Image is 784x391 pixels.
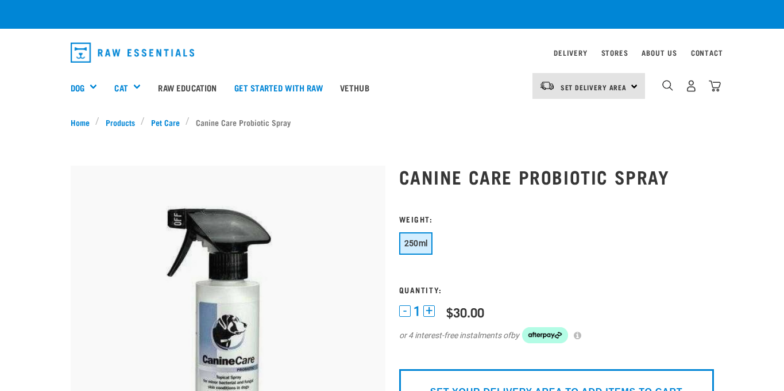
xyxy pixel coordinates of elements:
button: - [399,305,411,317]
img: home-icon@2x.png [709,80,721,92]
div: $30.00 [446,305,484,319]
button: + [423,305,435,317]
img: user.png [685,80,697,92]
img: home-icon-1@2x.png [662,80,673,91]
a: Vethub [331,64,378,110]
a: Cat [114,81,128,94]
h3: Weight: [399,214,714,223]
a: Get started with Raw [226,64,331,110]
img: Raw Essentials Logo [71,43,195,63]
a: Dog [71,81,84,94]
nav: dropdown navigation [61,38,723,67]
img: Afterpay [522,327,568,343]
h1: Canine Care Probiotic Spray [399,166,714,187]
nav: breadcrumbs [71,116,714,128]
button: 250ml [399,232,433,255]
div: or 4 interest-free instalments of by [399,327,714,343]
a: Products [99,116,141,128]
a: About Us [642,51,677,55]
a: Raw Education [149,64,225,110]
a: Delivery [554,51,587,55]
a: Pet Care [145,116,186,128]
a: Home [71,116,96,128]
span: 1 [414,305,420,317]
img: van-moving.png [539,80,555,91]
a: Stores [601,51,628,55]
span: Set Delivery Area [561,85,627,89]
span: 250ml [404,239,428,248]
h3: Quantity: [399,285,714,294]
a: Contact [691,51,723,55]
